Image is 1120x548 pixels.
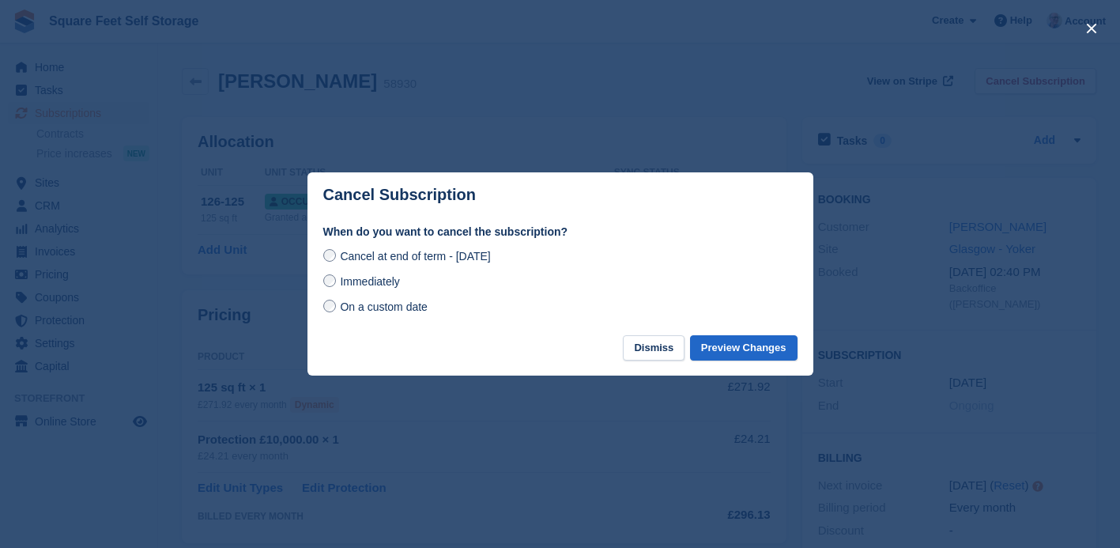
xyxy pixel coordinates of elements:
[690,335,798,361] button: Preview Changes
[323,274,336,287] input: Immediately
[323,249,336,262] input: Cancel at end of term - [DATE]
[340,275,399,288] span: Immediately
[623,335,684,361] button: Dismiss
[323,300,336,312] input: On a custom date
[323,186,476,204] p: Cancel Subscription
[1079,16,1104,41] button: close
[340,300,428,313] span: On a custom date
[340,250,490,263] span: Cancel at end of term - [DATE]
[323,224,798,240] label: When do you want to cancel the subscription?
